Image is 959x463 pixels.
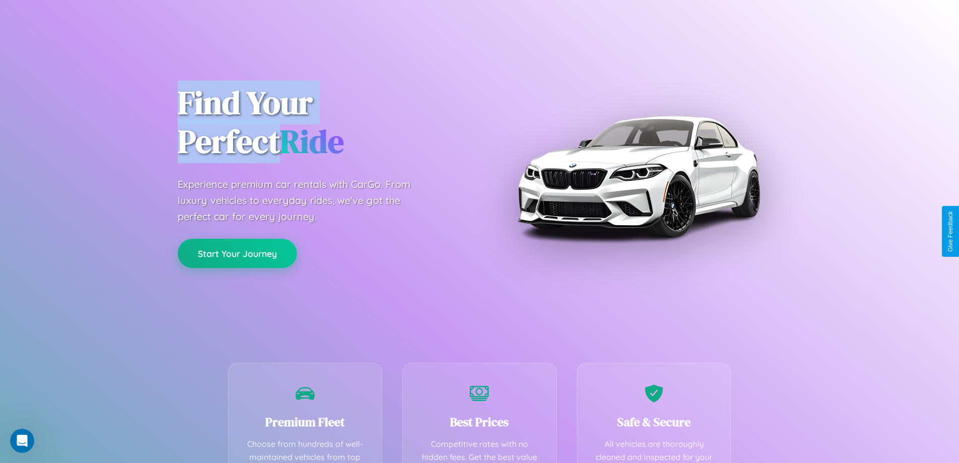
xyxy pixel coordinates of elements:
h3: Safe & Secure [593,414,716,430]
div: Give Feedback [947,211,954,252]
button: Start Your Journey [178,239,297,268]
h3: Premium Fleet [244,414,367,430]
h3: Best Prices [418,414,541,430]
span: Ride [280,119,344,163]
p: Experience premium car rentals with CarGo. From luxury vehicles to everyday rides, we've got the ... [178,176,429,225]
img: Premium BMW car rental vehicle [512,50,764,302]
iframe: Intercom live chat [10,429,34,453]
h1: Find Your Perfect [178,84,465,161]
